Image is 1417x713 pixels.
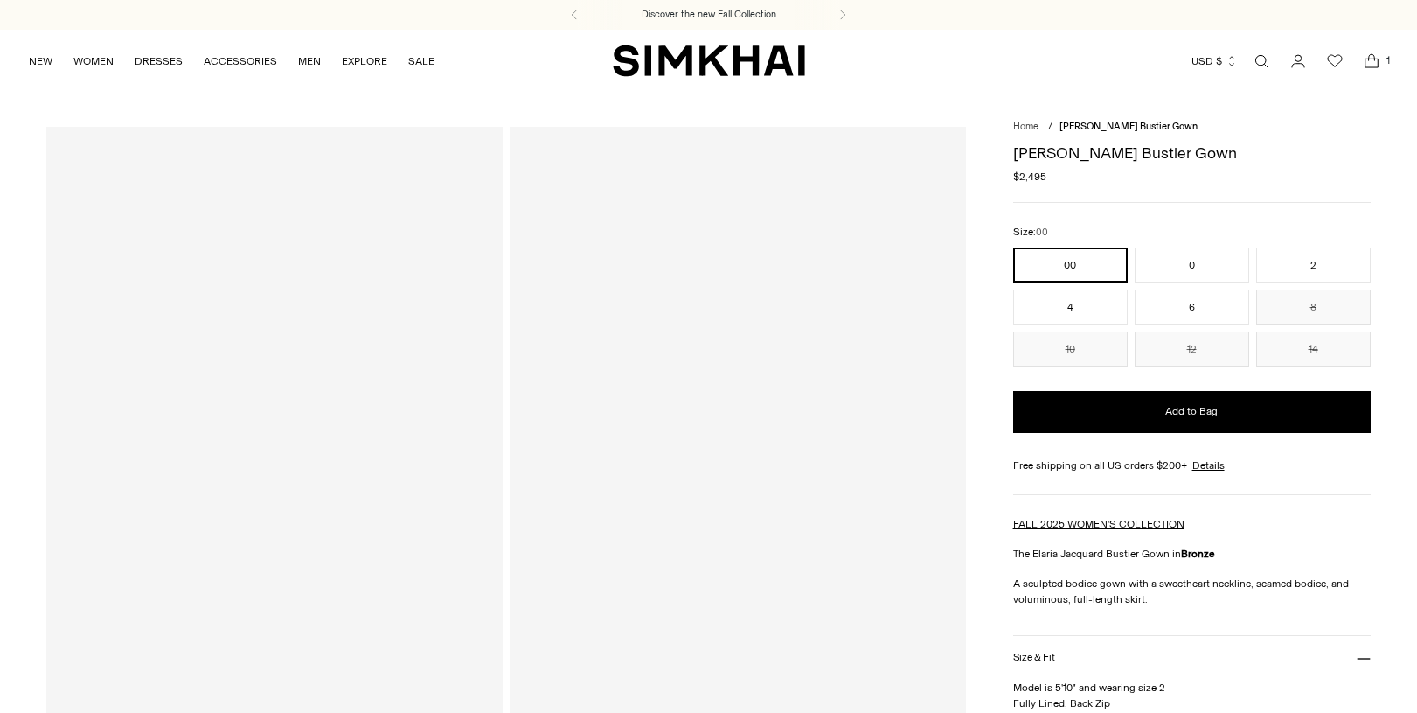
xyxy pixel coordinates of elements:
span: Add to Bag [1165,404,1218,419]
button: 12 [1135,332,1249,367]
div: Free shipping on all US orders $200+ [1013,458,1371,473]
button: 8 [1256,290,1371,325]
a: Home [1013,121,1038,132]
span: $2,495 [1013,169,1046,185]
button: USD $ [1191,42,1238,80]
button: 00 [1013,248,1128,283]
div: / [1048,120,1052,135]
span: 1 [1380,52,1396,68]
button: Add to Bag [1013,391,1371,433]
a: ACCESSORIES [204,42,277,80]
a: EXPLORE [342,42,387,80]
a: WOMEN [73,42,114,80]
button: 0 [1135,248,1249,283]
a: Go to the account page [1281,44,1316,79]
h1: [PERSON_NAME] Bustier Gown [1013,145,1371,161]
button: 6 [1135,290,1249,325]
nav: breadcrumbs [1013,120,1371,135]
button: 4 [1013,290,1128,325]
span: 00 [1036,227,1048,238]
label: Size: [1013,224,1048,241]
button: Size & Fit [1013,636,1371,681]
button: 10 [1013,332,1128,367]
a: MEN [298,42,321,80]
a: Discover the new Fall Collection [642,8,776,22]
a: Open cart modal [1354,44,1389,79]
p: A sculpted bodice gown with a sweetheart neckline, seamed bodice, and voluminous, full-length skirt. [1013,576,1371,607]
button: 2 [1256,248,1371,283]
strong: Bronze [1181,548,1215,560]
p: Model is 5'10" and wearing size 2 Fully Lined, Back Zip [1013,680,1371,711]
h3: Size & Fit [1013,652,1055,663]
a: Open search modal [1244,44,1279,79]
p: The Elaria Jacquard Bustier Gown in [1013,546,1371,562]
a: Wishlist [1317,44,1352,79]
a: SIMKHAI [613,44,805,78]
a: SALE [408,42,434,80]
a: Details [1192,458,1225,473]
a: DRESSES [135,42,183,80]
a: FALL 2025 WOMEN'S COLLECTION [1013,518,1184,530]
a: NEW [29,42,52,80]
span: [PERSON_NAME] Bustier Gown [1059,121,1198,132]
button: 14 [1256,332,1371,367]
